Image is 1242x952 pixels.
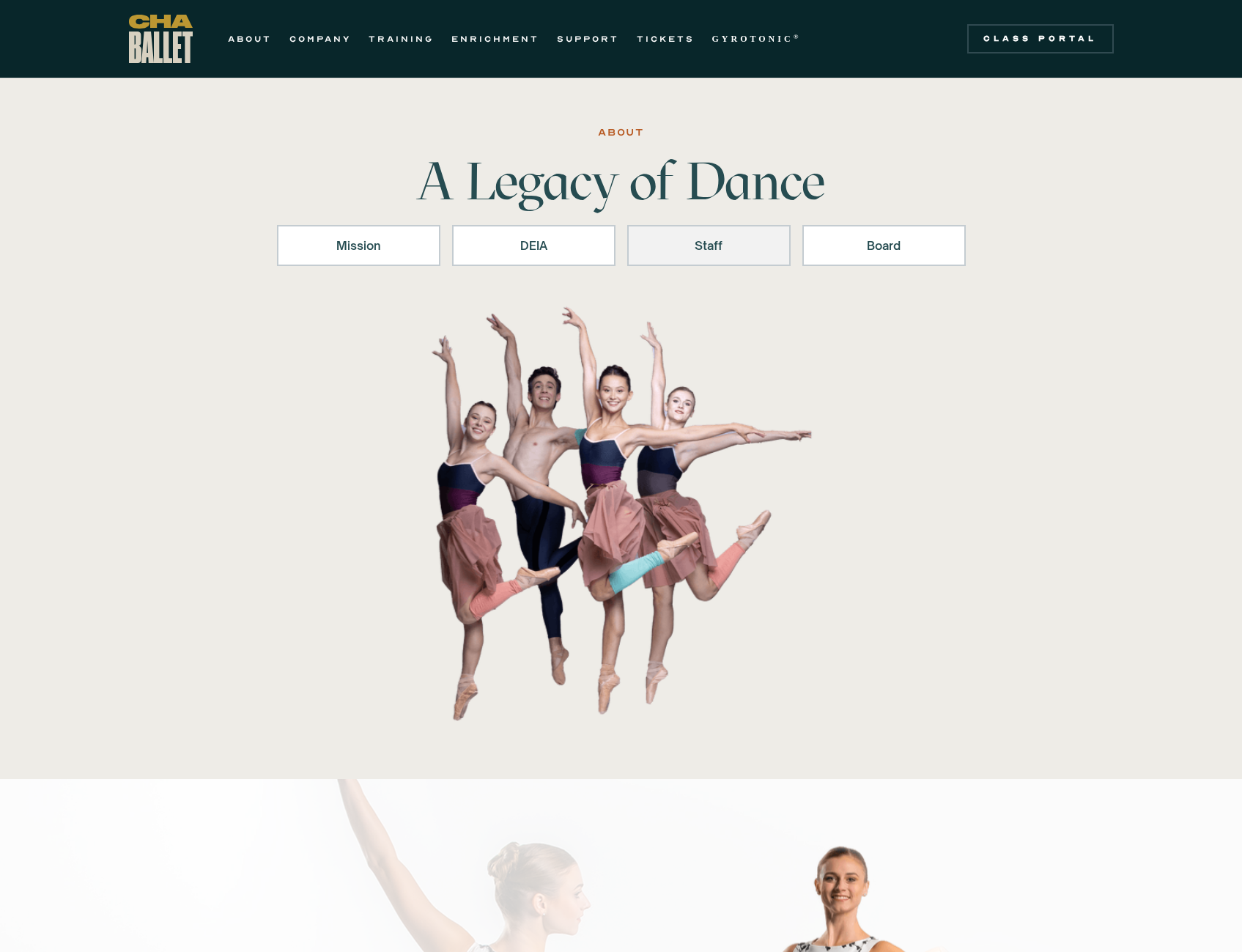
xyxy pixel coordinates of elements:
[369,30,434,48] a: TRAINING
[627,225,791,266] a: Staff
[452,225,616,266] a: DEIA
[557,30,619,48] a: SUPPORT
[794,33,802,40] sup: ®
[451,30,539,48] a: ENRICHMENT
[802,225,966,266] a: Board
[821,237,947,254] div: Board
[296,237,421,254] div: Mission
[393,155,850,207] h1: A Legacy of Dance
[228,30,272,48] a: ABOUT
[646,237,772,254] div: Staff
[289,30,351,48] a: COMPANY
[129,15,193,63] a: home
[598,124,644,141] div: ABOUT
[277,225,440,266] a: Mission
[471,237,596,254] div: DEIA
[967,24,1114,53] a: Class Portal
[712,34,794,44] strong: GYROTONIC
[637,30,695,48] a: TICKETS
[712,30,802,48] a: GYROTONIC®
[976,33,1105,45] div: Class Portal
